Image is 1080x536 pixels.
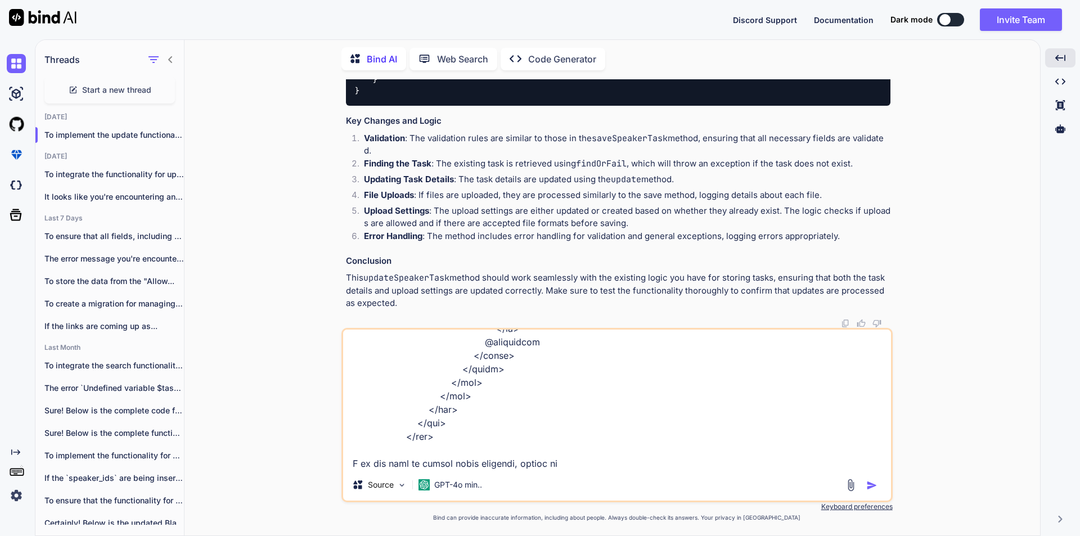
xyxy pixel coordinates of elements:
img: chat [7,54,26,73]
p: To integrate the functionality for updating the... [44,169,184,180]
strong: Finding the Task [364,158,431,169]
span: Dark mode [890,14,933,25]
p: Web Search [437,52,488,66]
p: To implement the update functionality fo... [44,129,184,141]
p: To implement the functionality for editing and... [44,450,184,461]
p: : The validation rules are similar to those in the method, ensuring that all necessary fields are... [364,132,890,157]
img: Bind AI [9,9,76,26]
h2: Last 7 Days [35,214,184,223]
h3: Conclusion [346,255,890,268]
p: Source [368,479,394,490]
strong: Error Handling [364,231,422,241]
p: The error `Undefined variable $task` indicates that... [44,382,184,394]
code: saveSpeakerTask [592,133,668,144]
img: premium [7,145,26,164]
textarea: <lor ipsum="dolors-ametcons-adipisc" elits="doeiusm: {{ $tempOrincid->utlaBoreetdolor->maGnaAliqu... [343,330,891,469]
img: GPT-4o mini [418,479,430,490]
img: Pick Models [397,480,407,490]
img: githubLight [7,115,26,134]
code: updateSpeakerTask [363,272,449,283]
p: Sure! Below is the complete functionality for... [44,427,184,439]
p: The error message you're encountering, "The images.0... [44,253,184,264]
h2: Last Month [35,343,184,352]
code: findOrFail [576,158,627,169]
p: To integrate the search functionality for speaker... [44,360,184,371]
p: : The method includes error handling for validation and general exceptions, logging errors approp... [364,230,890,243]
p: GPT-4o min.. [434,479,482,490]
img: dislike [872,319,881,328]
img: ai-studio [7,84,26,103]
strong: Upload Settings [364,205,429,216]
strong: File Uploads [364,190,414,200]
img: darkCloudIdeIcon [7,175,26,195]
img: settings [7,486,26,505]
p: This method should work seamlessly with the existing logic you have for storing tasks, ensuring t... [346,272,890,310]
p: Certainly! Below is the updated Blade file... [44,517,184,529]
span: Start a new thread [82,84,151,96]
p: : The upload settings are either updated or created based on whether they already exist. The logi... [364,205,890,230]
button: Documentation [814,14,874,26]
h2: [DATE] [35,152,184,161]
code: update [611,174,641,185]
p: To ensure that all fields, including the... [44,231,184,242]
button: Discord Support [733,14,797,26]
p: To ensure that the functionality for storing... [44,495,184,506]
p: Bind AI [367,52,397,66]
p: If the links are coming up as... [44,321,184,332]
p: Bind can provide inaccurate information, including about people. Always double-check its answers.... [341,514,893,522]
p: : If files are uploaded, they are processed similarly to the save method, logging details about e... [364,189,890,202]
span: Discord Support [733,15,797,25]
p: Keyboard preferences [341,502,893,511]
h3: Key Changes and Logic [346,115,890,128]
button: Invite Team [980,8,1062,31]
span: Documentation [814,15,874,25]
img: attachment [844,479,857,492]
img: icon [866,480,877,491]
img: copy [841,319,850,328]
p: To store the data from the "Allow... [44,276,184,287]
strong: Validation [364,133,405,143]
h2: [DATE] [35,112,184,121]
p: : The task details are updated using the method. [364,173,890,186]
p: It looks like you're encountering an issue... [44,191,184,202]
p: : The existing task is retrieved using , which will throw an exception if the task does not exist. [364,157,890,170]
img: like [857,319,866,328]
h1: Threads [44,53,80,66]
p: If the `speaker_ids` are being inserted as... [44,472,184,484]
p: To create a migration for managing the... [44,298,184,309]
p: Code Generator [528,52,596,66]
strong: Updating Task Details [364,174,454,184]
p: Sure! Below is the complete code for... [44,405,184,416]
